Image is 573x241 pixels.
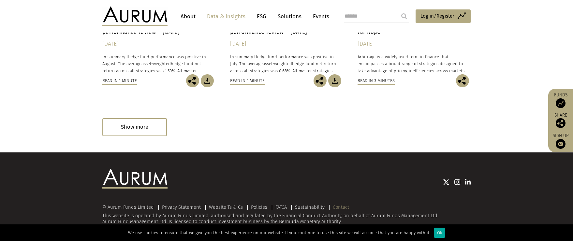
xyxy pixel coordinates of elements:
[254,10,270,22] a: ESG
[201,74,214,87] img: Download Article
[358,39,469,49] div: [DATE]
[456,74,469,87] img: Share this post
[551,113,570,128] div: Share
[204,10,249,22] a: Data & Insights
[551,92,570,108] a: Funds
[102,118,167,136] div: Show more
[314,74,327,87] img: Share this post
[556,118,566,128] img: Share this post
[556,139,566,149] img: Sign up to our newsletter
[333,204,349,210] a: Contact
[186,74,199,87] img: Share this post
[556,98,566,108] img: Access Funds
[434,228,445,238] div: Ok
[551,133,570,149] a: Sign up
[398,10,411,23] input: Submit
[102,169,168,188] img: Aurum Logo
[443,179,449,185] img: Twitter icon
[102,53,214,74] p: In summary Hedge fund performance was positive in August. The average hedge fund net return acros...
[310,10,329,22] a: Events
[102,39,214,49] div: [DATE]
[102,205,471,225] div: This website is operated by Aurum Funds Limited, authorised and regulated by the Financial Conduc...
[358,77,395,84] div: Read in 3 minutes
[230,77,265,84] div: Read in 1 minute
[358,53,469,74] p: Arbitrage is a widely used term in finance that encompasses a broad range of strategies designed ...
[230,53,342,74] p: In summary Hedge fund performance was positive in July. The average hedge fund net return across ...
[141,61,171,66] span: asset-weighted
[230,39,342,49] div: [DATE]
[209,204,243,210] a: Website Ts & Cs
[328,74,341,87] img: Download Article
[102,77,137,84] div: Read in 1 minute
[251,204,267,210] a: Policies
[102,205,157,210] div: © Aurum Funds Limited
[177,10,199,22] a: About
[416,9,471,23] a: Log in/Register
[454,179,460,185] img: Instagram icon
[162,204,201,210] a: Privacy Statement
[102,7,168,26] img: Aurum
[420,12,454,20] span: Log in/Register
[295,204,325,210] a: Sustainability
[263,61,292,66] span: asset-weighted
[275,204,287,210] a: FATCA
[274,10,305,22] a: Solutions
[465,179,471,185] img: Linkedin icon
